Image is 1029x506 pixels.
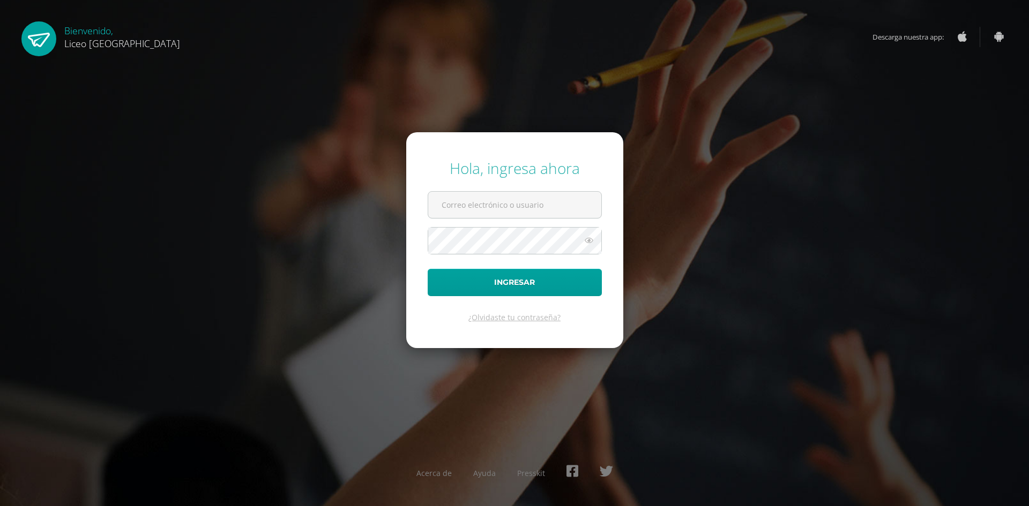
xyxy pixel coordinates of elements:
[873,27,955,47] span: Descarga nuestra app:
[64,21,180,50] div: Bienvenido,
[428,192,601,218] input: Correo electrónico o usuario
[468,312,561,322] a: ¿Olvidaste tu contraseña?
[517,468,545,478] a: Presskit
[428,269,602,296] button: Ingresar
[473,468,496,478] a: Ayuda
[428,158,602,178] div: Hola, ingresa ahora
[64,37,180,50] span: Liceo [GEOGRAPHIC_DATA]
[416,468,452,478] a: Acerca de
